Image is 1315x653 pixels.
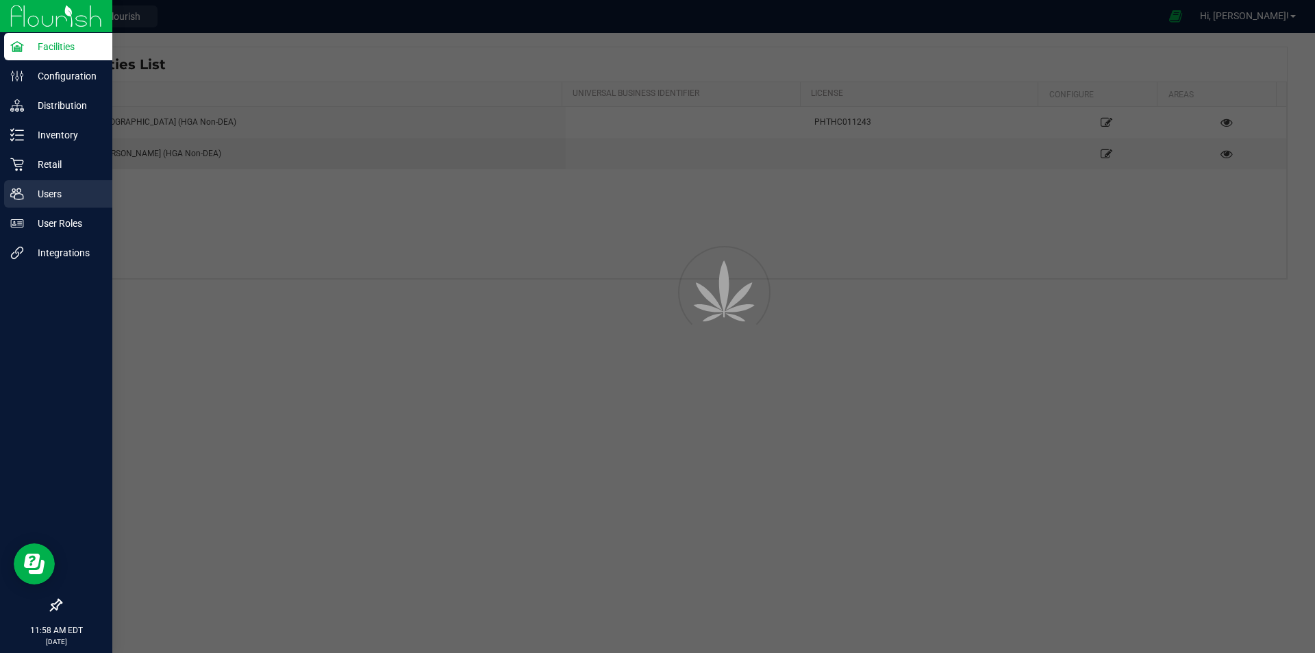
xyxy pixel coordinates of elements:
inline-svg: Configuration [10,69,24,83]
p: Configuration [24,68,106,84]
p: Integrations [24,245,106,261]
p: Retail [24,156,106,173]
p: Facilities [24,38,106,55]
p: Distribution [24,97,106,114]
p: User Roles [24,215,106,232]
p: 11:58 AM EDT [6,624,106,637]
inline-svg: Integrations [10,246,24,260]
inline-svg: User Roles [10,217,24,230]
inline-svg: Distribution [10,99,24,112]
inline-svg: Inventory [10,128,24,142]
p: Users [24,186,106,202]
inline-svg: Users [10,187,24,201]
iframe: Resource center [14,543,55,584]
inline-svg: Retail [10,158,24,171]
inline-svg: Facilities [10,40,24,53]
p: [DATE] [6,637,106,647]
p: Inventory [24,127,106,143]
